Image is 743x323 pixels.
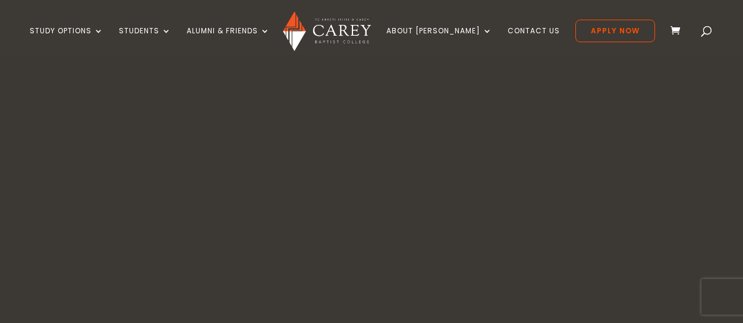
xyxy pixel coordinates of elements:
[508,27,560,55] a: Contact Us
[187,27,270,55] a: Alumni & Friends
[386,27,492,55] a: About [PERSON_NAME]
[30,27,103,55] a: Study Options
[283,11,370,51] img: Carey Baptist College
[575,20,655,42] a: Apply Now
[119,27,171,55] a: Students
